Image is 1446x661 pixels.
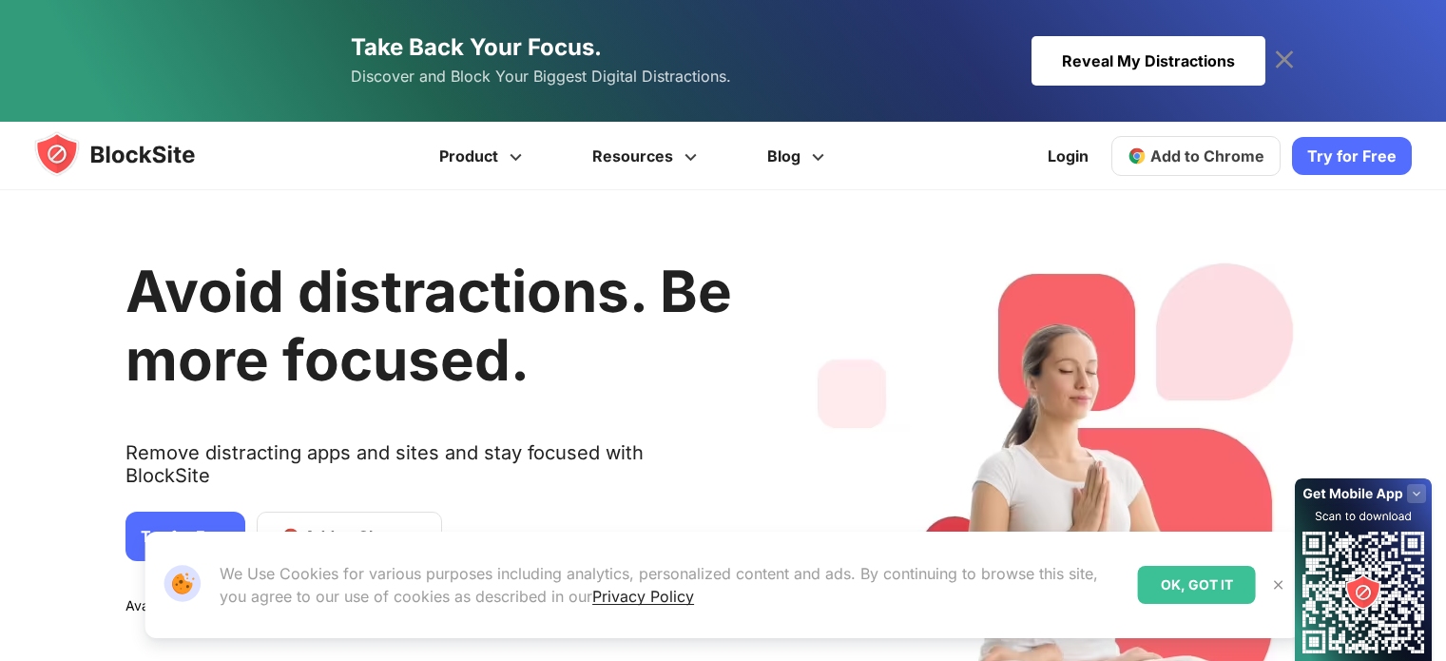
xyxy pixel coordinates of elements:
[1138,566,1256,604] div: OK, GOT IT
[592,587,694,606] a: Privacy Policy
[220,562,1123,608] p: We Use Cookies for various purposes including analytics, personalized content and ads. By continu...
[735,122,862,190] a: Blog
[125,441,732,502] text: Remove distracting apps and sites and stay focused with BlockSite
[1292,137,1412,175] a: Try for Free
[1271,577,1286,593] img: Close
[407,122,560,190] a: Product
[351,33,602,61] span: Take Back Your Focus.
[34,131,232,177] img: blocksite-icon.5d769676.svg
[1111,136,1281,176] a: Add to Chrome
[1031,36,1265,86] div: Reveal My Distractions
[1150,146,1264,165] span: Add to Chrome
[1266,573,1291,597] button: Close
[351,63,731,90] span: Discover and Block Your Biggest Digital Distractions.
[1036,133,1100,179] a: Login
[125,257,732,394] h1: Avoid distractions. Be more focused.
[1128,146,1147,165] img: chrome-icon.svg
[560,122,735,190] a: Resources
